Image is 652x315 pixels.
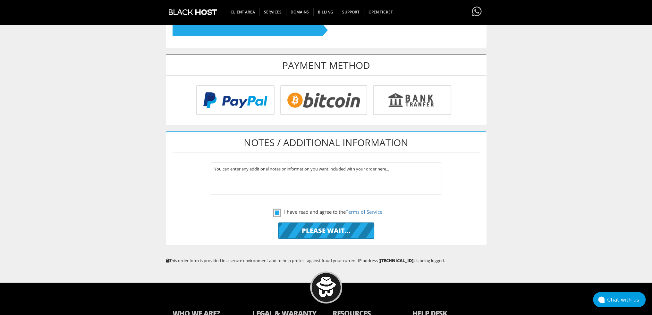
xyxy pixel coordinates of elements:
img: BlackHOST mascont, Blacky. [316,277,336,297]
img: PayPal.png [196,85,275,115]
h1: Payment Method [166,55,486,76]
span: SERVICES [259,8,286,16]
a: Terms of Service [346,209,382,215]
label: I have read and agree to the [273,208,382,216]
span: Domains [286,8,314,16]
button: Chat with us [593,292,646,307]
strong: [TECHNICAL_ID] [380,258,413,263]
span: Support [338,8,364,16]
span: Billing [313,8,338,16]
textarea: You can enter any additional notes or information you want included with your order here... [211,162,441,195]
span: Open Ticket [364,8,397,16]
span: CLIENT AREA [226,8,260,16]
div: Chat with us [607,297,646,303]
h1: Notes / Additional Information [173,132,480,153]
input: Please Wait... [278,222,374,239]
img: Bank%20Transfer.png [373,85,451,115]
p: This order form is provided in a secure environment and to help protect against fraud your curren... [166,258,487,263]
img: Bitcoin.png [280,85,367,115]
